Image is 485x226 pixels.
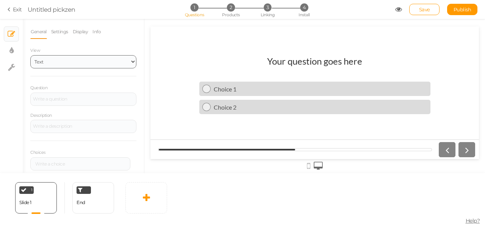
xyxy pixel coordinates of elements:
[300,3,308,11] span: 4
[30,25,47,39] a: General
[30,113,52,118] label: Description
[409,4,440,15] div: Save
[60,59,277,66] div: Choice 1
[466,217,480,224] span: Help?
[250,3,285,11] li: 3 Linking
[227,3,235,11] span: 2
[185,12,204,17] span: Questions
[31,188,33,192] span: 1
[8,6,22,13] a: Exit
[60,77,277,84] div: Choice 2
[264,3,272,11] span: 3
[261,12,274,17] span: Linking
[30,150,45,155] label: Choices
[213,3,249,11] li: 2 Products
[177,3,212,11] li: 1 Questions
[454,6,471,12] span: Publish
[72,25,89,39] a: Display
[51,25,69,39] a: Settings
[286,3,322,11] li: 4 Install
[299,12,310,17] span: Install
[222,12,240,17] span: Products
[72,182,114,214] div: End
[19,200,31,205] div: Slide 1
[28,6,75,13] span: Untitled pickzen
[419,6,430,12] span: Save
[30,85,47,91] label: Question
[92,25,101,39] a: Info
[77,200,85,205] span: End
[15,182,57,214] div: 1 Slide 1
[117,29,212,48] h1: Your question goes here
[30,48,40,53] span: View
[190,3,198,11] span: 1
